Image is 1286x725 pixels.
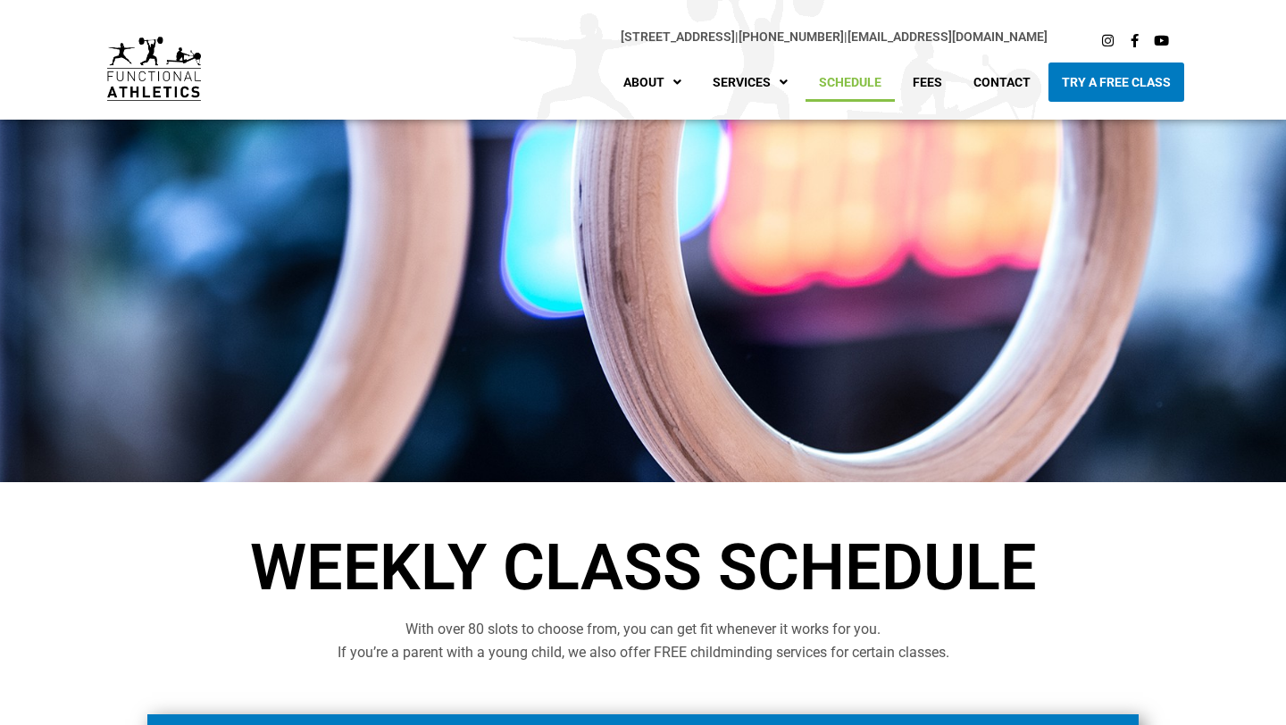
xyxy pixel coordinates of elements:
a: [PHONE_NUMBER] [739,29,844,44]
p: | [237,27,1047,47]
a: Services [699,62,801,102]
a: Fees [899,62,956,102]
a: [STREET_ADDRESS] [621,29,735,44]
img: default-logo [107,37,201,102]
h1: Weekly Class Schedule [143,536,1143,600]
p: With over 80 slots to choose from, you can get fit whenever it works for you. If you’re a parent ... [143,618,1143,665]
a: About [610,62,695,102]
span: | [621,29,739,44]
a: Schedule [806,62,895,102]
a: Contact [960,62,1044,102]
a: Try A Free Class [1048,62,1184,102]
a: [EMAIL_ADDRESS][DOMAIN_NAME] [848,29,1048,44]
